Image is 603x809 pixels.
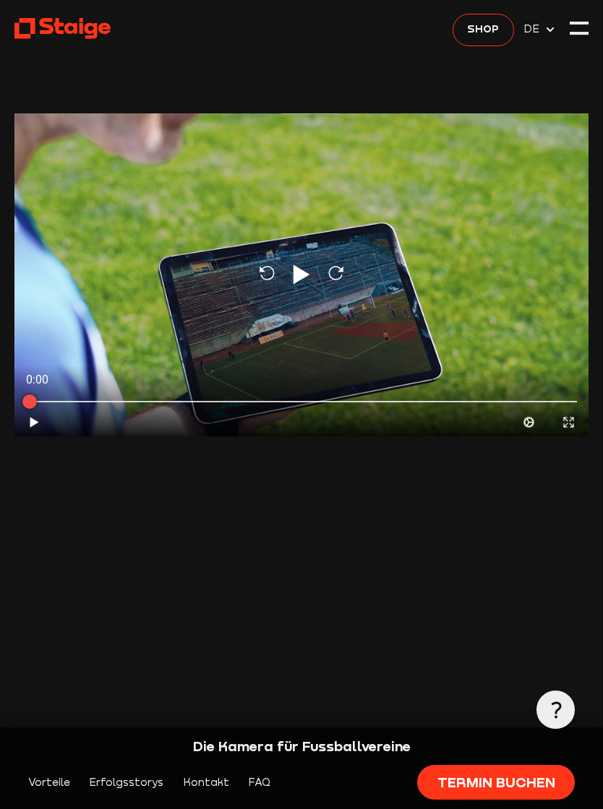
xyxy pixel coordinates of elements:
a: FAQ [248,774,270,791]
a: Shop [453,14,514,46]
a: Termin buchen [417,765,574,800]
a: Vorteile [28,774,70,791]
a: Erfolgsstorys [89,774,163,791]
div: 0:00 [14,365,301,395]
a: Kontakt [183,774,229,791]
span: DE [523,21,544,38]
span: Shop [467,21,499,38]
div: Die Kamera für Fussballvereine [28,737,575,756]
